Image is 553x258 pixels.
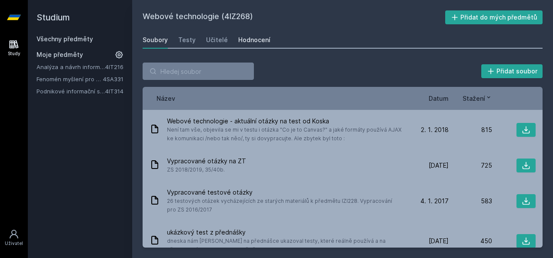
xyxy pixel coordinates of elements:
button: Název [157,94,175,103]
div: 583 [449,197,492,205]
div: Hodnocení [238,36,270,44]
button: Stažení [463,94,492,103]
span: ukázkový test z přednášky [167,228,402,237]
a: Analýza a návrh informačních systémů [37,63,105,71]
h2: Webové technologie (4IZ268) [143,10,445,24]
a: Study [2,35,26,61]
span: Stažení [463,94,485,103]
div: Testy [178,36,196,44]
div: Study [8,50,20,57]
button: Datum [429,94,449,103]
span: Není tam vše, objevila se mi v testu i otázka "Co je to Canvas?" a jaké formáty používá AJAX ke k... [167,126,402,143]
div: 815 [449,126,492,134]
div: Uživatel [5,240,23,247]
div: 450 [449,237,492,245]
div: Soubory [143,36,168,44]
span: Vypracované otázky na ZT [167,157,246,165]
span: 4. 1. 2017 [420,197,449,205]
a: 4SA331 [103,76,123,83]
a: Fenomén myšlení pro manažery [37,75,103,83]
span: Vypracované testové otázky [167,188,402,197]
a: 4IT216 [105,63,123,70]
a: Testy [178,31,196,49]
div: Učitelé [206,36,228,44]
span: 26 testových otázek vycházejících ze starých materiálů k předmětu IZI228. Vypracování pro ZS 2016... [167,197,402,214]
button: Přidat soubor [481,64,543,78]
a: Učitelé [206,31,228,49]
a: 4IT314 [105,88,123,95]
input: Hledej soubor [143,63,254,80]
a: Hodnocení [238,31,270,49]
span: Webové technologie - aktuální otázky na test od Koska [167,117,402,126]
span: ZS 2018/2019, 35/40b. [167,165,246,174]
span: dneska nám [PERSON_NAME] na přednášce ukazoval testy, které reálně používá a na všechny otázky js... [167,237,402,254]
button: Přidat do mých předmětů [445,10,543,24]
span: Moje předměty [37,50,83,59]
a: Uživatel [2,225,26,251]
span: [DATE] [429,161,449,170]
a: Všechny předměty [37,35,93,43]
span: 2. 1. 2018 [421,126,449,134]
a: Soubory [143,31,168,49]
div: 725 [449,161,492,170]
span: [DATE] [429,237,449,245]
a: Podnikové informační systémy [37,87,105,96]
